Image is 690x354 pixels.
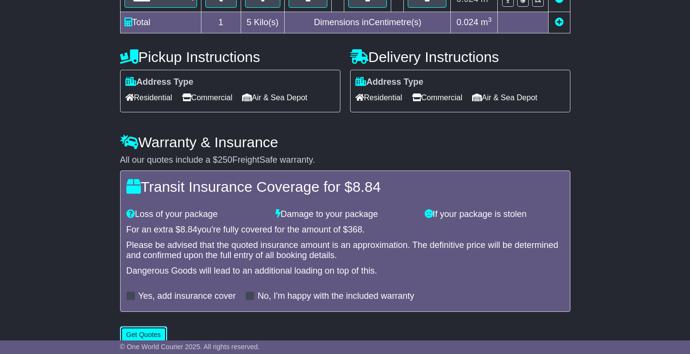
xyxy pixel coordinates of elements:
div: Damage to your package [271,209,420,220]
div: If your package is stolen [420,209,569,220]
sup: 3 [488,16,492,23]
td: Dimensions in Centimetre(s) [285,12,451,33]
label: Address Type [355,77,424,88]
div: Please be advised that the quoted insurance amount is an approximation. The definitive price will... [126,240,564,261]
span: Commercial [182,90,232,105]
div: Loss of your package [122,209,271,220]
span: 8.84 [353,179,381,195]
span: 250 [218,155,232,165]
div: Dangerous Goods will lead to an additional loading on top of this. [126,266,564,277]
div: For an extra $ you're fully covered for the amount of $ . [126,225,564,235]
span: m [481,17,492,27]
label: No, I'm happy with the included warranty [258,291,414,302]
span: Residential [355,90,402,105]
h4: Pickup Instructions [120,49,340,65]
label: Address Type [125,77,194,88]
span: 5 [246,17,251,27]
span: © One World Courier 2025. All rights reserved. [120,343,260,351]
span: Commercial [412,90,462,105]
div: All our quotes include a $ FreightSafe warranty. [120,155,570,166]
span: 368 [348,225,362,234]
button: Get Quotes [120,326,168,343]
td: Kilo(s) [241,12,285,33]
span: Air & Sea Depot [242,90,307,105]
label: Yes, add insurance cover [138,291,236,302]
span: 0.024 [457,17,478,27]
td: 1 [201,12,241,33]
a: Add new item [555,17,564,27]
h4: Warranty & Insurance [120,134,570,150]
td: Total [120,12,201,33]
h4: Delivery Instructions [350,49,570,65]
span: 8.84 [181,225,198,234]
span: Residential [125,90,172,105]
span: Air & Sea Depot [472,90,537,105]
h4: Transit Insurance Coverage for $ [126,179,564,195]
